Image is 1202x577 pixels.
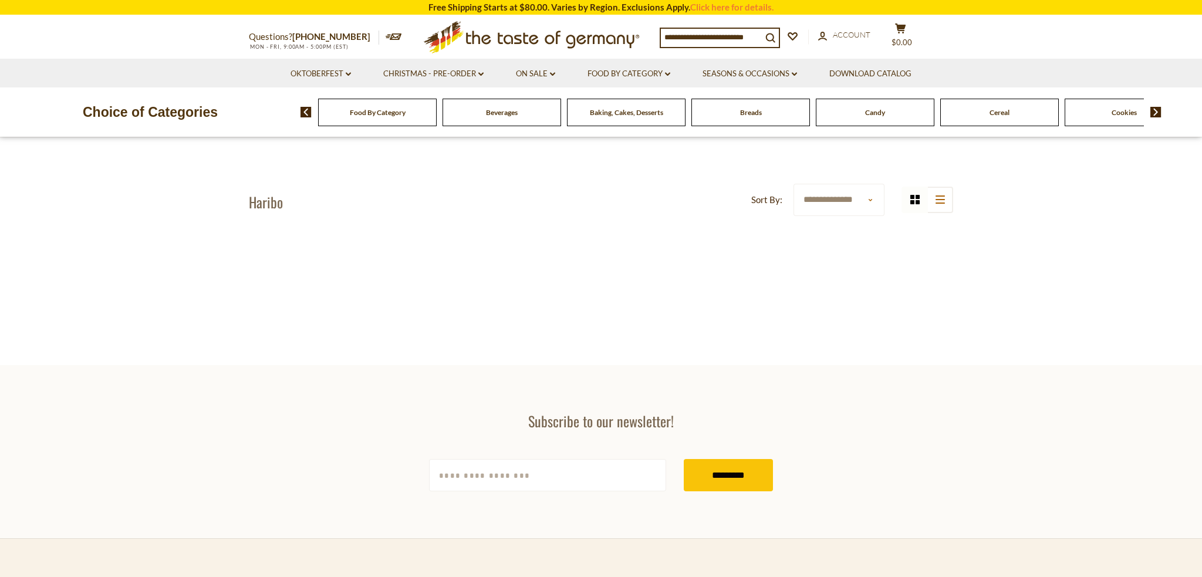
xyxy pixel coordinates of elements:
a: Account [818,29,870,42]
img: next arrow [1150,107,1162,117]
a: Download Catalog [829,68,911,80]
a: Food By Category [350,108,406,117]
a: Baking, Cakes, Desserts [590,108,663,117]
h1: Haribo [249,193,283,211]
h3: Subscribe to our newsletter! [429,412,773,430]
a: Cereal [990,108,1009,117]
a: Christmas - PRE-ORDER [383,68,484,80]
a: Food By Category [588,68,670,80]
span: $0.00 [892,38,912,47]
a: Click here for details. [690,2,774,12]
a: Breads [740,108,762,117]
a: Candy [865,108,885,117]
a: Oktoberfest [291,68,351,80]
span: Account [833,30,870,39]
span: MON - FRI, 9:00AM - 5:00PM (EST) [249,43,349,50]
a: [PHONE_NUMBER] [292,31,370,42]
button: $0.00 [883,23,918,52]
p: Questions? [249,29,379,45]
a: Beverages [486,108,518,117]
a: Seasons & Occasions [703,68,797,80]
img: previous arrow [300,107,312,117]
a: Cookies [1112,108,1137,117]
label: Sort By: [751,193,782,207]
a: On Sale [516,68,555,80]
